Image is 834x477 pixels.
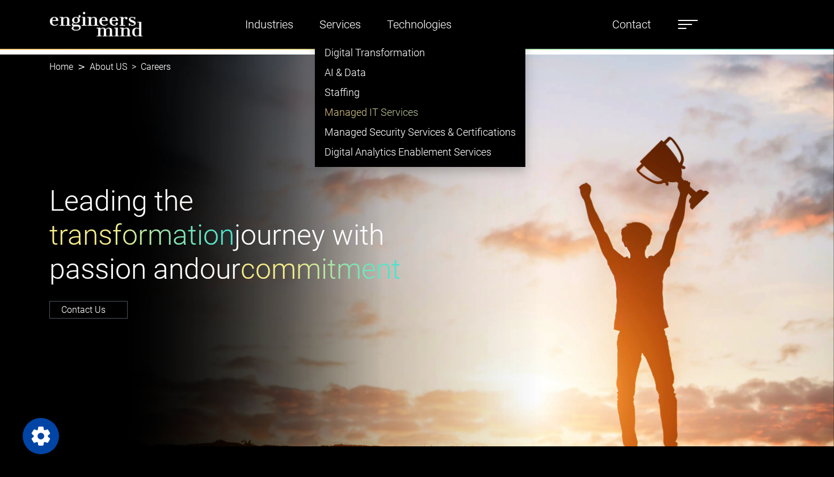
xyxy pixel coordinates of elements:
[315,11,365,37] a: Services
[315,62,525,82] a: AI & Data
[127,60,171,74] li: Careers
[241,11,298,37] a: Industries
[90,61,127,72] a: About US
[49,55,785,79] nav: breadcrumb
[608,11,655,37] a: Contact
[315,43,525,62] a: Digital Transformation
[49,61,73,72] a: Home
[315,142,525,162] a: Digital Analytics Enablement Services
[241,253,401,286] span: commitment
[382,11,456,37] a: Technologies
[49,301,128,319] a: Contact Us
[49,184,410,286] h1: Leading the journey with passion and our
[315,82,525,102] a: Staffing
[315,37,525,167] ul: Industries
[49,11,143,37] img: logo
[49,219,234,252] span: transformation
[315,102,525,122] a: Managed IT Services
[315,122,525,142] a: Managed Security Services & Certifications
